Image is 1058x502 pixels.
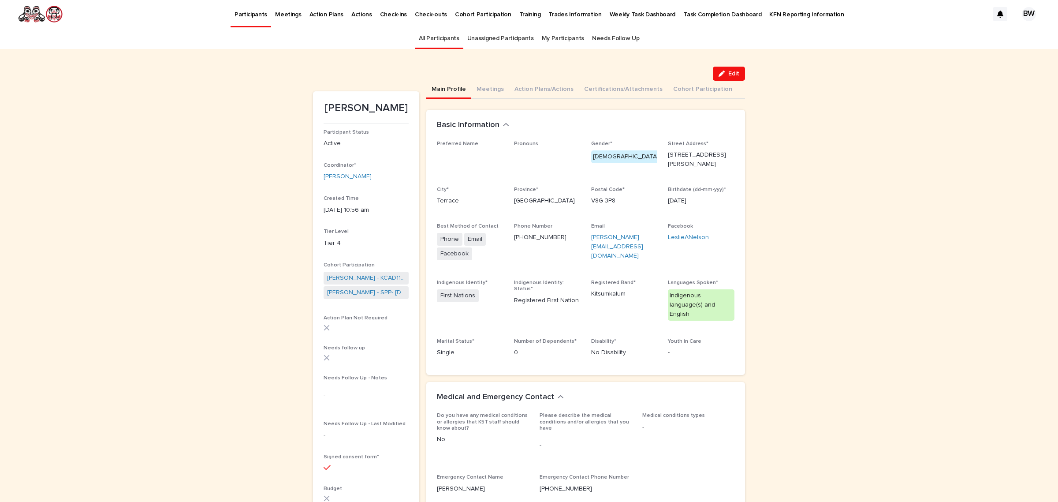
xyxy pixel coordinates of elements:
p: [STREET_ADDRESS][PERSON_NAME] [668,150,734,169]
span: Medical conditions types [642,413,705,418]
div: [DEMOGRAPHIC_DATA] [591,150,660,163]
p: Active [324,139,409,148]
span: Indigenous Identity: Status* [514,280,564,292]
p: - [642,423,734,432]
button: Main Profile [426,81,471,99]
span: Please describe the medical conditions and/or allergies that you have [540,413,629,431]
a: [PHONE_NUMBER] [540,486,592,492]
span: Registered Band* [591,280,636,285]
span: Emergency Contact Phone Number [540,475,629,480]
span: Youth in Care [668,339,701,344]
span: Phone [437,233,462,246]
a: [PERSON_NAME] - SPP- [DATE] [327,288,405,297]
span: Tier Level [324,229,349,234]
p: Registered First Nation [514,296,581,305]
h2: Basic Information [437,120,499,130]
p: [DATE] 10:56 am [324,206,409,215]
span: Facebook [437,247,472,260]
span: Coordinator* [324,163,356,168]
span: Signed consent form* [324,454,379,460]
p: [PERSON_NAME] [437,484,529,494]
button: Action Plans/Actions [509,81,579,99]
span: Needs Follow Up - Notes [324,375,387,381]
span: Disability* [591,339,616,344]
span: Email [591,224,605,229]
div: Indigenous language(s) and English [668,289,734,320]
p: Tier 4 [324,239,409,248]
span: Gender* [591,141,612,146]
span: Email [464,233,486,246]
button: Medical and Emergency Contact [437,393,564,402]
span: Postal Code* [591,187,625,192]
span: Participant Status [324,130,369,135]
span: Do you have any medical conditions or allergies that K5T staff should know about? [437,413,528,431]
p: [DATE] [668,196,734,206]
p: [PERSON_NAME] [324,102,409,115]
span: Facebook [668,224,693,229]
a: Unassigned Participants [467,28,534,49]
a: [PERSON_NAME] - KCAD11- [DATE] [327,273,405,283]
p: Kitsumkalum [591,289,658,299]
p: - [668,348,734,357]
span: Pronouns [514,141,538,146]
span: Preferred Name [437,141,478,146]
span: First Nations [437,289,479,302]
p: V8G 3P8 [591,196,658,206]
p: - [324,391,409,401]
span: Languages Spoken* [668,280,718,285]
span: Edit [728,71,739,77]
span: Needs Follow Up - Last Modified [324,421,406,427]
button: Edit [713,67,745,81]
span: Action Plan Not Required [324,315,387,321]
p: No Disability [591,348,658,357]
img: rNyI97lYS1uoOg9yXW8k [18,5,63,23]
span: Indigenous Identity* [437,280,488,285]
span: Budget [324,486,342,491]
span: Emergency Contact Name [437,475,503,480]
span: Phone Number [514,224,552,229]
span: Province* [514,187,538,192]
p: [GEOGRAPHIC_DATA] [514,196,581,206]
a: My Participants [542,28,584,49]
span: Needs follow up [324,345,365,351]
span: Birthdate (dd-mm-yyy)* [668,187,726,192]
p: - [540,441,632,450]
p: - [514,150,581,160]
span: Created Time [324,196,359,201]
span: Best Method of Contact [437,224,499,229]
p: Single [437,348,503,357]
p: No [437,435,529,444]
a: Needs Follow Up [592,28,639,49]
span: Number of Dependents* [514,339,577,344]
span: Cohort Participation [324,262,375,268]
span: Marital Status* [437,339,474,344]
button: Meetings [471,81,509,99]
div: BW [1022,7,1036,21]
button: Basic Information [437,120,509,130]
span: City* [437,187,449,192]
a: LeslieANelson [668,234,709,240]
button: Cohort Participation [668,81,738,99]
button: Certifications/Attachments [579,81,668,99]
p: - [324,431,409,440]
p: Terrace [437,196,503,206]
span: Street Address* [668,141,708,146]
h2: Medical and Emergency Contact [437,393,554,402]
a: All Participants [419,28,459,49]
a: [PERSON_NAME][EMAIL_ADDRESS][DOMAIN_NAME] [591,234,643,259]
a: [PHONE_NUMBER] [514,234,566,240]
p: 0 [514,348,581,357]
a: [PERSON_NAME] [324,172,372,181]
p: - [437,150,503,160]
